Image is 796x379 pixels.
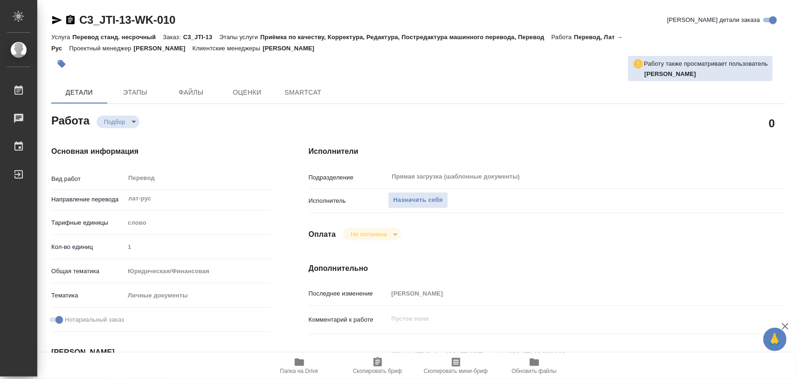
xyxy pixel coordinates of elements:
[125,288,271,303] div: Личные документы
[769,115,775,131] h2: 0
[97,116,139,128] div: Подбор
[309,146,786,157] h4: Исполнители
[79,14,175,26] a: C3_JTI-13-WK-010
[125,215,271,231] div: слово
[183,34,220,41] p: C3_JTI-13
[65,14,76,26] button: Скопировать ссылку
[225,87,270,98] span: Оценки
[644,69,768,79] p: Кобзева Елизавета
[281,87,325,98] span: SmartCat
[101,118,128,126] button: Подбор
[309,315,388,324] p: Комментарий к работе
[388,192,448,208] button: Назначить себя
[219,34,260,41] p: Этапы услуги
[113,87,158,98] span: Этапы
[51,54,72,74] button: Добавить тэг
[339,353,417,379] button: Скопировать бриф
[51,347,271,358] h4: [PERSON_NAME]
[348,230,389,238] button: Не оплачена
[667,15,760,25] span: [PERSON_NAME] детали заказа
[51,242,125,252] p: Кол-во единиц
[72,34,163,41] p: Перевод станд. несрочный
[51,111,90,128] h2: Работа
[260,353,339,379] button: Папка на Drive
[169,87,214,98] span: Файлы
[134,45,193,52] p: [PERSON_NAME]
[51,14,62,26] button: Скопировать ссылку для ЯМессенджера
[309,289,388,298] p: Последнее изменение
[57,87,102,98] span: Детали
[51,267,125,276] p: Общая тематика
[644,70,696,77] b: [PERSON_NAME]
[763,328,787,351] button: 🙏
[51,34,72,41] p: Услуга
[280,368,318,374] span: Папка на Drive
[51,218,125,227] p: Тарифные единицы
[309,173,388,182] p: Подразделение
[309,351,388,360] p: Путь на drive
[309,196,388,206] p: Исполнитель
[388,347,746,363] textarea: /Clients/JTI/Orders/C3_JTI-13/Translated/C3_JTI-13-WK-010
[393,195,443,206] span: Назначить себя
[552,34,575,41] p: Работа
[193,45,263,52] p: Клиентские менеджеры
[263,45,321,52] p: [PERSON_NAME]
[65,315,124,324] span: Нотариальный заказ
[353,368,402,374] span: Скопировать бриф
[163,34,183,41] p: Заказ:
[388,287,746,300] input: Пустое поле
[309,229,336,240] h4: Оплата
[125,240,271,254] input: Пустое поле
[309,263,786,274] h4: Дополнительно
[417,353,495,379] button: Скопировать мини-бриф
[260,34,551,41] p: Приёмка по качеству, Корректура, Редактура, Постредактура машинного перевода, Перевод
[495,353,574,379] button: Обновить файлы
[51,195,125,204] p: Направление перевода
[644,59,768,69] p: Работу также просматривает пользователь
[69,45,133,52] p: Проектный менеджер
[343,228,401,241] div: Подбор
[424,368,488,374] span: Скопировать мини-бриф
[125,263,271,279] div: Юридическая/Финансовая
[51,146,271,157] h4: Основная информация
[51,174,125,184] p: Вид работ
[767,330,783,349] span: 🙏
[512,368,557,374] span: Обновить файлы
[51,291,125,300] p: Тематика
